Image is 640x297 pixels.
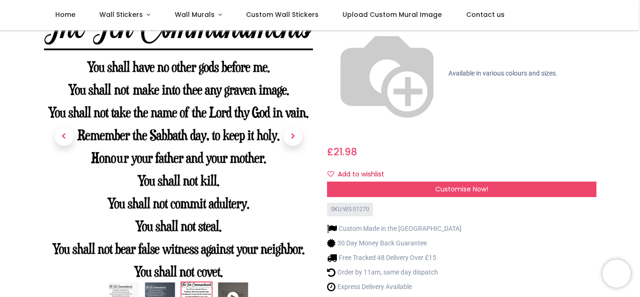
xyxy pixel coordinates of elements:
[327,203,373,216] div: SKU: WS-51270
[466,10,505,19] span: Contact us
[327,167,392,183] button: Add to wishlistAdd to wishlist
[55,10,75,19] span: Home
[603,259,631,288] iframe: Brevo live chat
[175,10,215,19] span: Wall Murals
[55,127,74,146] span: Previous
[44,43,84,230] a: Previous
[448,69,558,77] span: Available in various colours and sizes.
[283,127,302,146] span: Next
[327,282,461,292] li: Express Delivery Available
[327,267,461,277] li: Order by 11am, same day dispatch
[327,238,461,248] li: 30 Day Money Back Guarantee
[342,10,442,19] span: Upload Custom Mural Image
[246,10,319,19] span: Custom Wall Stickers
[327,224,461,234] li: Custom Made in the [GEOGRAPHIC_DATA]
[334,145,357,159] span: 21.98
[435,184,488,194] span: Customise Now!
[327,253,461,263] li: Free Tracked 48 Delivery Over £15
[327,14,447,134] img: color-wheel.png
[99,10,143,19] span: Wall Stickers
[273,43,313,230] a: Next
[327,171,334,177] i: Add to wishlist
[44,3,313,277] img: WS-51270-03
[327,145,357,159] span: £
